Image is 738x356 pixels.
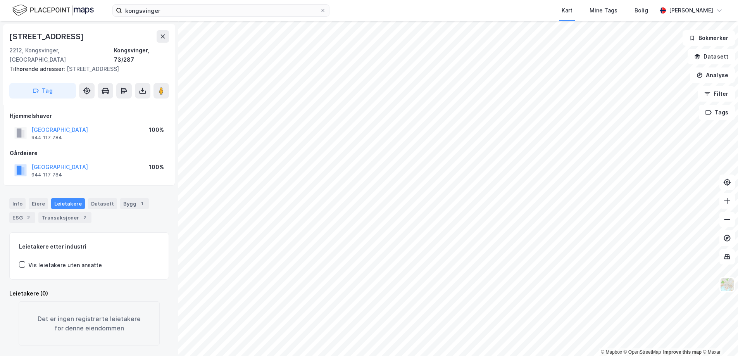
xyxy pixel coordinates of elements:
[9,83,76,99] button: Tag
[19,242,159,251] div: Leietakere etter industri
[720,277,735,292] img: Z
[9,212,35,223] div: ESG
[19,301,160,346] div: Det er ingen registrerte leietakere for denne eiendommen
[9,66,67,72] span: Tilhørende adresser:
[38,212,91,223] div: Transaksjoner
[12,3,94,17] img: logo.f888ab2527a4732fd821a326f86c7f29.svg
[120,198,149,209] div: Bygg
[81,214,88,221] div: 2
[31,172,62,178] div: 944 117 784
[624,349,661,355] a: OpenStreetMap
[688,49,735,64] button: Datasett
[562,6,572,15] div: Kart
[699,105,735,120] button: Tags
[149,125,164,135] div: 100%
[10,111,169,121] div: Hjemmelshaver
[10,149,169,158] div: Gårdeiere
[698,86,735,102] button: Filter
[699,319,738,356] iframe: Chat Widget
[31,135,62,141] div: 944 117 784
[9,46,114,64] div: 2212, Kongsvinger, [GEOGRAPHIC_DATA]
[138,200,146,207] div: 1
[9,30,85,43] div: [STREET_ADDRESS]
[9,64,163,74] div: [STREET_ADDRESS]
[683,30,735,46] button: Bokmerker
[635,6,648,15] div: Bolig
[590,6,617,15] div: Mine Tags
[690,67,735,83] button: Analyse
[9,198,26,209] div: Info
[29,198,48,209] div: Eiere
[28,261,102,270] div: Vis leietakere uten ansatte
[9,289,169,298] div: Leietakere (0)
[24,214,32,221] div: 2
[669,6,713,15] div: [PERSON_NAME]
[114,46,169,64] div: Kongsvinger, 73/287
[149,162,164,172] div: 100%
[122,5,320,16] input: Søk på adresse, matrikkel, gårdeiere, leietakere eller personer
[601,349,622,355] a: Mapbox
[51,198,85,209] div: Leietakere
[663,349,702,355] a: Improve this map
[88,198,117,209] div: Datasett
[699,319,738,356] div: Kontrollprogram for chat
